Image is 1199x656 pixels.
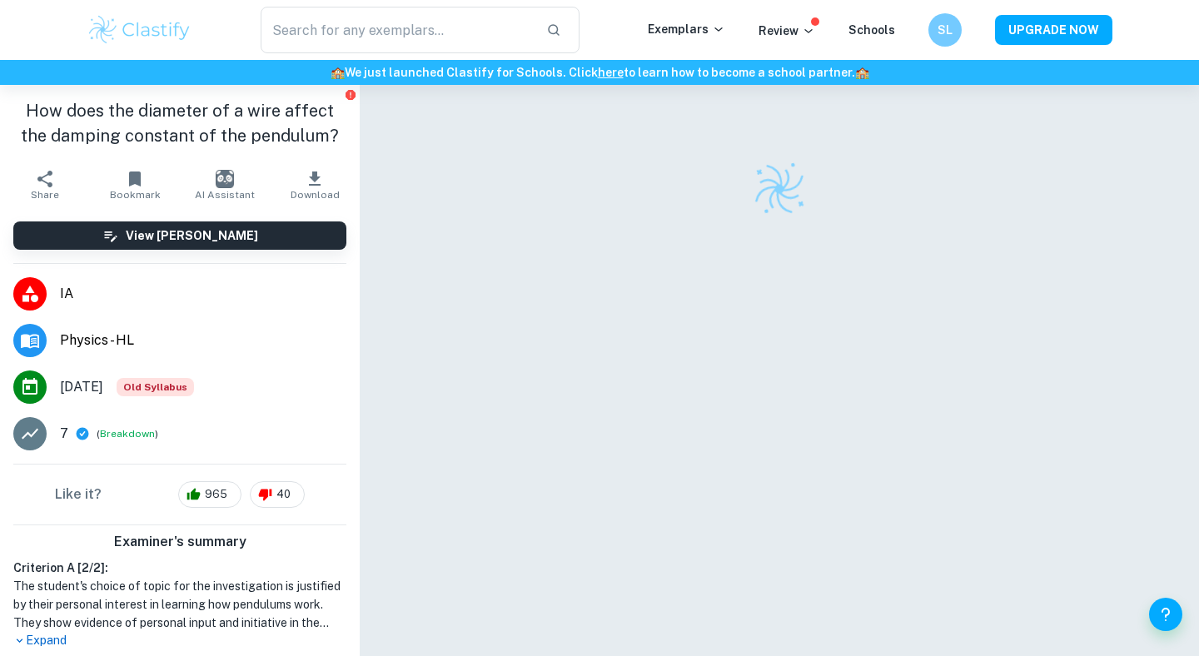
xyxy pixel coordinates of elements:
span: 40 [267,486,300,503]
span: ( ) [97,426,158,442]
span: 965 [196,486,236,503]
span: Share [31,189,59,201]
div: 965 [178,481,241,508]
button: View [PERSON_NAME] [13,221,346,250]
span: Physics - HL [60,330,346,350]
h1: How does the diameter of a wire affect the damping constant of the pendulum? [13,98,346,148]
a: Schools [848,23,895,37]
span: [DATE] [60,377,103,397]
img: Clastify logo [87,13,192,47]
p: 7 [60,424,68,444]
span: Download [291,189,340,201]
h6: Examiner's summary [7,532,353,552]
button: AI Assistant [180,162,270,208]
span: 🏫 [331,66,345,79]
button: Help and Feedback [1149,598,1182,631]
span: IA [60,284,346,304]
div: Starting from the May 2025 session, the Physics IA requirements have changed. It's OK to refer to... [117,378,194,396]
img: AI Assistant [216,170,234,188]
h6: View [PERSON_NAME] [126,226,258,245]
input: Search for any exemplars... [261,7,533,53]
img: Clastify logo [744,154,813,223]
p: Review [759,22,815,40]
p: Expand [13,632,346,649]
button: UPGRADE NOW [995,15,1112,45]
h6: We just launched Clastify for Schools. Click to learn how to become a school partner. [3,63,1196,82]
h6: SL [936,21,955,39]
button: Breakdown [100,426,155,441]
span: AI Assistant [195,189,255,201]
h1: The student's choice of topic for the investigation is justified by their personal interest in le... [13,577,346,632]
button: Report issue [344,88,356,101]
h6: Like it? [55,485,102,504]
button: Bookmark [90,162,180,208]
a: here [598,66,624,79]
button: SL [928,13,962,47]
h6: Criterion A [ 2 / 2 ]: [13,559,346,577]
p: Exemplars [648,20,725,38]
span: Bookmark [110,189,161,201]
span: Old Syllabus [117,378,194,396]
button: Download [270,162,360,208]
span: 🏫 [855,66,869,79]
div: 40 [250,481,305,508]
